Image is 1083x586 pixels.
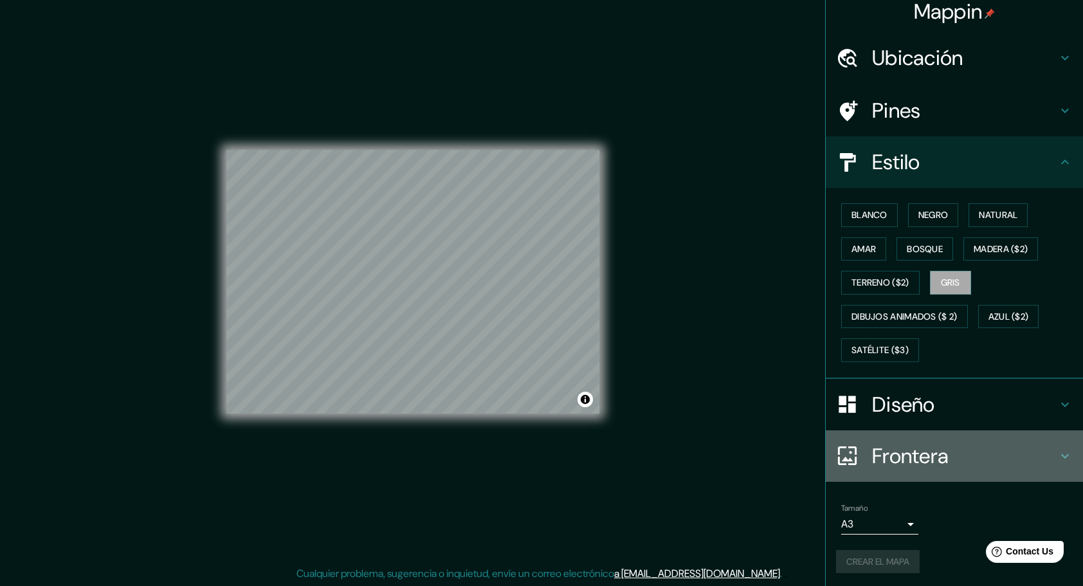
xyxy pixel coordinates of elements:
[896,237,953,261] button: Bosque
[988,309,1029,325] font: Azul ($2)
[969,536,1069,572] iframe: Help widget launcher
[614,567,780,580] a: a [EMAIL_ADDRESS][DOMAIN_NAME]
[851,275,909,291] font: Terreno ($2)
[826,85,1083,136] div: Pines
[296,566,782,581] p: Cualquier problema, sugerencia o inquietud, envíe un correo electrónico .
[826,379,1083,430] div: Diseño
[907,241,943,257] font: Bosque
[826,32,1083,84] div: Ubicación
[784,566,787,581] div: .
[908,203,959,227] button: Negro
[826,136,1083,188] div: Estilo
[826,430,1083,482] div: Frontera
[226,150,599,414] canvas: Mapa
[978,305,1039,329] button: Azul ($2)
[872,45,1057,71] h4: Ubicación
[941,275,960,291] font: Gris
[841,338,919,362] button: Satélite ($3)
[872,149,1057,175] h4: Estilo
[841,203,898,227] button: Blanco
[841,502,868,513] label: Tamaño
[782,566,784,581] div: .
[979,207,1017,223] font: Natural
[851,207,887,223] font: Blanco
[851,241,876,257] font: Amar
[578,392,593,407] button: Alternar atribución
[851,309,958,325] font: Dibujos animados ($ 2)
[841,514,918,535] div: A3
[969,203,1028,227] button: Natural
[841,237,886,261] button: Amar
[872,443,1057,469] h4: Frontera
[872,98,1057,124] h4: Pines
[851,342,909,358] font: Satélite ($3)
[918,207,949,223] font: Negro
[930,271,971,295] button: Gris
[985,8,995,19] img: pin-icon.png
[841,271,920,295] button: Terreno ($2)
[974,241,1028,257] font: Madera ($2)
[841,305,968,329] button: Dibujos animados ($ 2)
[963,237,1038,261] button: Madera ($2)
[872,392,1057,417] h4: Diseño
